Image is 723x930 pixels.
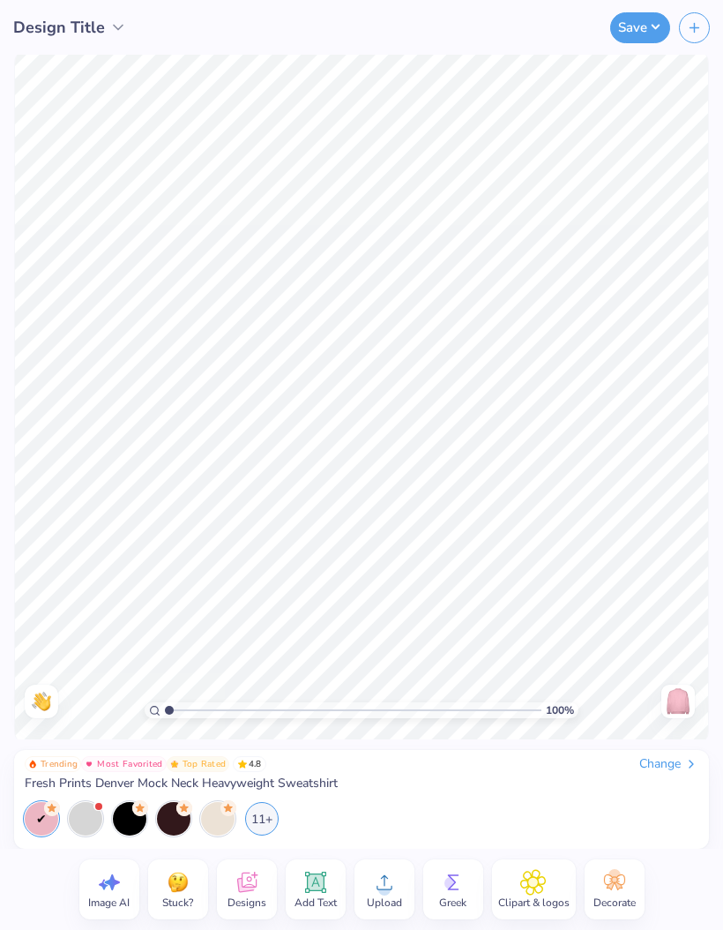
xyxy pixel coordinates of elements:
[233,756,266,772] span: 4.8
[245,802,279,836] div: 11+
[227,896,266,910] span: Designs
[183,760,227,769] span: Top Rated
[546,702,574,718] span: 100 %
[170,760,179,769] img: Top Rated sort
[81,756,166,772] button: Badge Button
[165,869,191,896] img: Stuck?
[593,896,636,910] span: Decorate
[88,896,130,910] span: Image AI
[167,756,230,772] button: Badge Button
[294,896,337,910] span: Add Text
[162,896,193,910] span: Stuck?
[97,760,162,769] span: Most Favorited
[28,760,37,769] img: Trending sort
[664,687,692,716] img: Back
[639,756,698,772] div: Change
[25,776,338,791] span: Fresh Prints Denver Mock Neck Heavyweight Sweatshirt
[610,12,670,43] button: Save
[498,896,570,910] span: Clipart & logos
[25,756,81,772] button: Badge Button
[439,896,466,910] span: Greek
[367,896,402,910] span: Upload
[41,760,78,769] span: Trending
[85,760,93,769] img: Most Favorited sort
[13,16,105,40] span: Design Title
